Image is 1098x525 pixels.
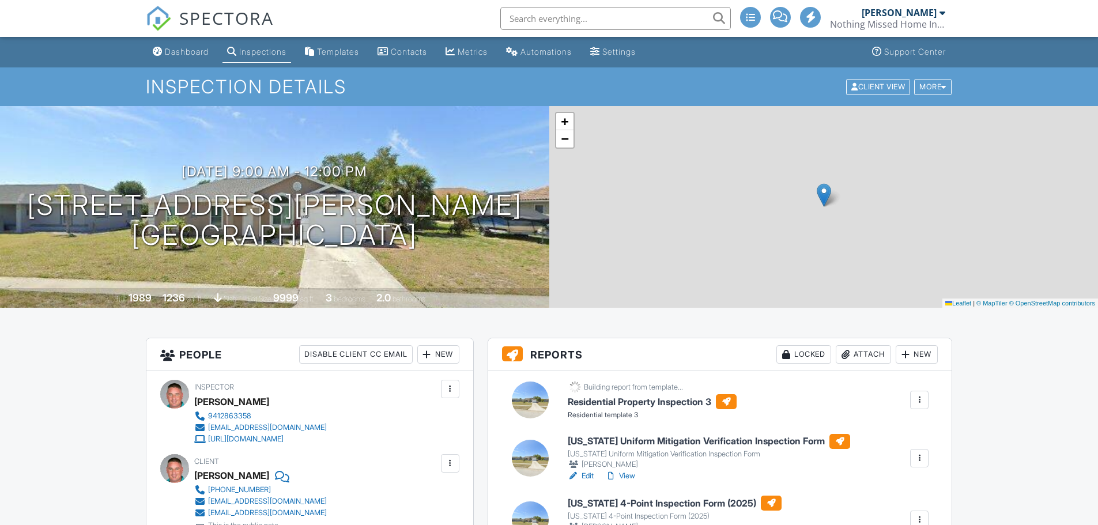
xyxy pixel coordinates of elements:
[299,345,413,364] div: Disable Client CC Email
[973,300,975,307] span: |
[300,294,315,303] span: sq.ft.
[568,512,782,521] div: [US_STATE] 4-Point Inspection Form (2025)
[568,410,737,420] div: Residential template 3
[605,470,635,482] a: View
[129,292,152,304] div: 1989
[208,435,284,444] div: [URL][DOMAIN_NAME]
[194,496,327,507] a: [EMAIL_ADDRESS][DOMAIN_NAME]
[148,41,213,63] a: Dashboard
[194,507,327,519] a: [EMAIL_ADDRESS][DOMAIN_NAME]
[146,6,171,31] img: The Best Home Inspection Software - Spectora
[568,434,850,471] a: [US_STATE] Uniform Mitigation Verification Inspection Form [US_STATE] Uniform Mitigation Verifica...
[862,7,937,18] div: [PERSON_NAME]
[114,294,127,303] span: Built
[194,467,269,484] div: [PERSON_NAME]
[391,47,427,56] div: Contacts
[556,113,573,130] a: Zoom in
[194,422,327,433] a: [EMAIL_ADDRESS][DOMAIN_NAME]
[817,183,831,207] img: Marker
[247,294,271,303] span: Lot Size
[194,393,269,410] div: [PERSON_NAME]
[836,345,891,364] div: Attach
[194,433,327,445] a: [URL][DOMAIN_NAME]
[845,82,913,90] a: Client View
[501,41,576,63] a: Automations (Advanced)
[568,459,850,470] div: [PERSON_NAME]
[584,383,683,392] div: Building report from template...
[561,131,568,146] span: −
[376,292,391,304] div: 2.0
[300,41,364,63] a: Templates
[441,41,492,63] a: Metrics
[179,6,274,30] span: SPECTORA
[1009,300,1095,307] a: © OpenStreetMap contributors
[884,47,946,56] div: Support Center
[326,292,332,304] div: 3
[500,7,731,30] input: Search everything...
[776,345,831,364] div: Locked
[602,47,636,56] div: Settings
[945,300,971,307] a: Leaflet
[224,294,236,303] span: slab
[556,130,573,148] a: Zoom out
[273,292,299,304] div: 9999
[165,47,209,56] div: Dashboard
[208,485,271,494] div: [PHONE_NUMBER]
[194,383,234,391] span: Inspector
[146,16,274,40] a: SPECTORA
[239,47,286,56] div: Inspections
[568,380,582,394] img: loading-93afd81d04378562ca97960a6d0abf470c8f8241ccf6a1b4da771bf876922d1b.gif
[520,47,572,56] div: Automations
[194,457,219,466] span: Client
[867,41,950,63] a: Support Center
[146,338,473,371] h3: People
[208,411,251,421] div: 9412863358
[568,496,782,511] h6: [US_STATE] 4-Point Inspection Form (2025)
[334,294,365,303] span: bedrooms
[208,423,327,432] div: [EMAIL_ADDRESS][DOMAIN_NAME]
[846,79,910,95] div: Client View
[458,47,488,56] div: Metrics
[163,292,185,304] div: 1236
[182,164,367,179] h3: [DATE] 9:00 am - 12:00 pm
[194,484,327,496] a: [PHONE_NUMBER]
[568,434,850,449] h6: [US_STATE] Uniform Mitigation Verification Inspection Form
[194,410,327,422] a: 9412863358
[568,450,850,459] div: [US_STATE] Uniform Mitigation Verification Inspection Form
[187,294,203,303] span: sq. ft.
[417,345,459,364] div: New
[586,41,640,63] a: Settings
[488,338,952,371] h3: Reports
[317,47,359,56] div: Templates
[896,345,938,364] div: New
[208,497,327,506] div: [EMAIL_ADDRESS][DOMAIN_NAME]
[830,18,945,30] div: Nothing Missed Home Inspections
[27,190,522,251] h1: [STREET_ADDRESS][PERSON_NAME] [GEOGRAPHIC_DATA]
[568,470,594,482] a: Edit
[976,300,1008,307] a: © MapTiler
[914,79,952,95] div: More
[222,41,291,63] a: Inspections
[146,77,953,97] h1: Inspection Details
[568,394,737,409] h6: Residential Property Inspection 3
[208,508,327,518] div: [EMAIL_ADDRESS][DOMAIN_NAME]
[561,114,568,129] span: +
[393,294,425,303] span: bathrooms
[373,41,432,63] a: Contacts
